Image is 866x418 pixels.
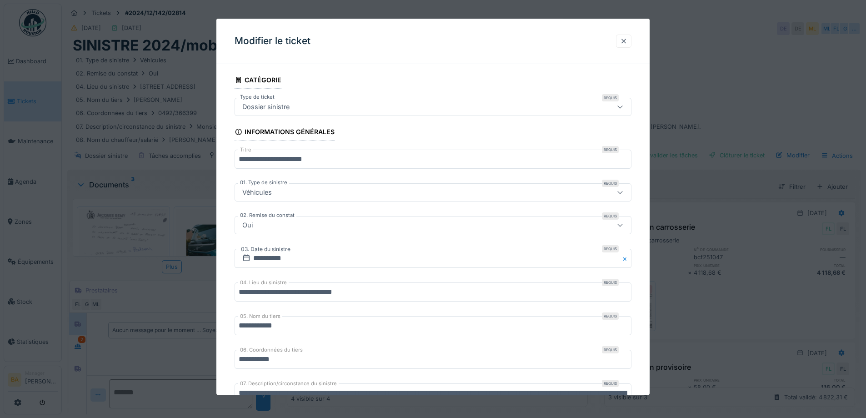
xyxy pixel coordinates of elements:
[239,221,256,231] div: Oui
[238,279,289,287] label: 04. Lieu du sinistre
[238,380,339,388] label: 07. Description/circonstance du sinistre
[602,279,619,287] div: Requis
[602,180,619,187] div: Requis
[602,347,619,354] div: Requis
[602,213,619,220] div: Requis
[602,94,619,101] div: Requis
[238,212,296,220] label: 02. Remise du constat
[602,380,619,388] div: Requis
[238,93,276,101] label: Type de ticket
[239,188,275,198] div: Véhicules
[621,249,631,268] button: Close
[235,73,281,89] div: Catégorie
[602,146,619,154] div: Requis
[240,245,291,255] label: 03. Date du sinistre
[238,313,282,321] label: 05. Nom du tiers
[602,313,619,320] div: Requis
[239,102,293,112] div: Dossier sinistre
[235,35,310,47] h3: Modifier le ticket
[238,146,253,154] label: Titre
[235,125,335,141] div: Informations générales
[238,347,305,354] label: 06. Coordonnées du tiers
[238,179,289,187] label: 01. Type de sinistre
[602,246,619,253] div: Requis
